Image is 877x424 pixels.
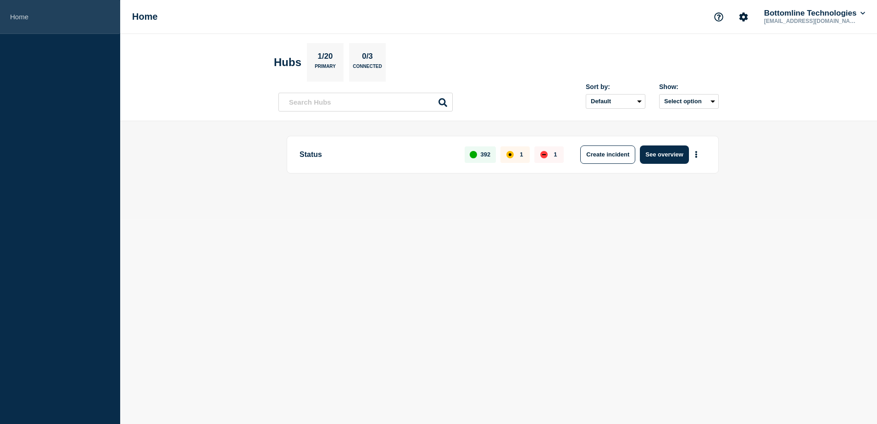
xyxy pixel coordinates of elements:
div: Sort by: [586,83,645,90]
button: Select option [659,94,719,109]
p: 0/3 [359,52,377,64]
button: Account settings [734,7,753,27]
div: down [540,151,548,158]
button: Support [709,7,728,27]
div: up [470,151,477,158]
p: 392 [481,151,491,158]
div: affected [506,151,514,158]
input: Search Hubs [278,93,453,112]
div: Show: [659,83,719,90]
button: See overview [640,145,688,164]
p: Primary [315,64,336,73]
p: 1/20 [314,52,336,64]
h2: Hubs [274,56,301,69]
button: Bottomline Technologies [762,9,867,18]
h1: Home [132,11,158,22]
p: Connected [353,64,382,73]
p: Status [300,145,454,164]
p: [EMAIL_ADDRESS][DOMAIN_NAME] [762,18,858,24]
button: Create incident [580,145,635,164]
p: 1 [554,151,557,158]
button: More actions [690,146,702,163]
select: Sort by [586,94,645,109]
p: 1 [520,151,523,158]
